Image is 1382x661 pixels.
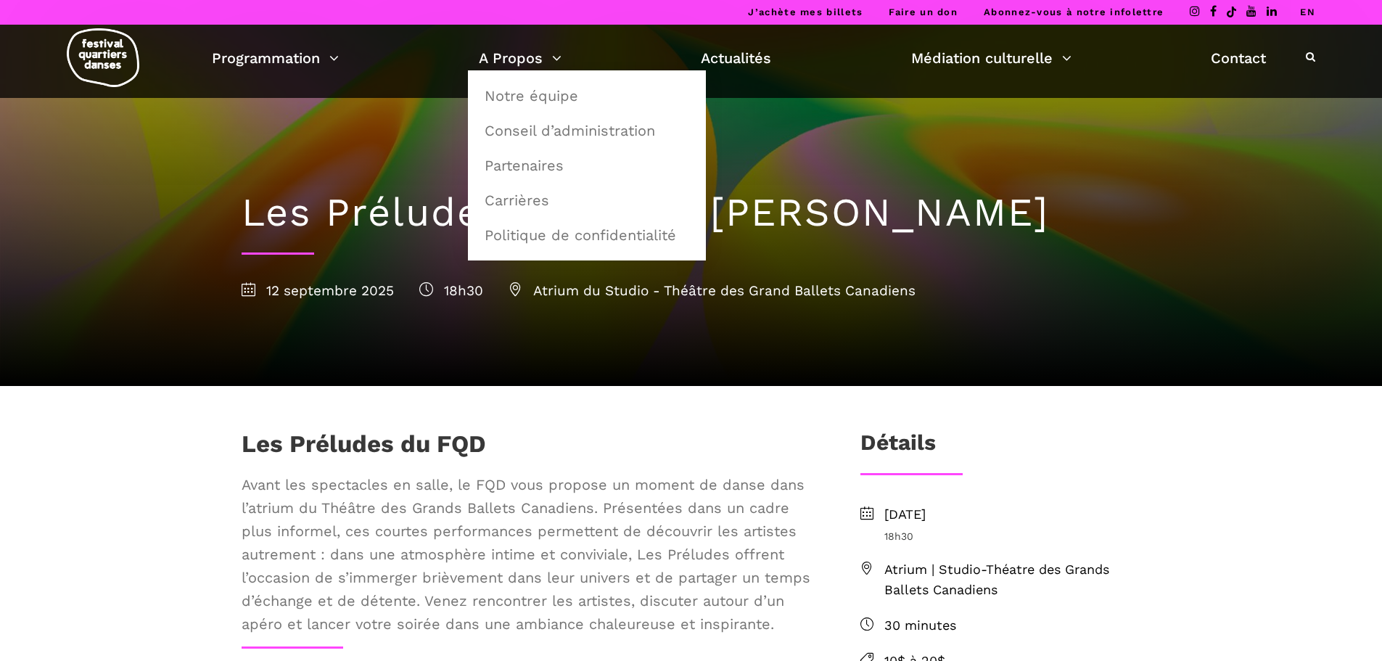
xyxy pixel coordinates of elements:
[889,7,958,17] a: Faire un don
[476,79,698,112] a: Notre équipe
[242,189,1141,237] h1: Les Préludes du FQD : [PERSON_NAME]
[911,46,1072,70] a: Médiation culturelle
[476,218,698,252] a: Politique de confidentialité
[884,528,1141,544] span: 18h30
[509,282,916,299] span: Atrium du Studio - Théâtre des Grand Ballets Canadiens
[884,504,1141,525] span: [DATE]
[242,430,486,466] h1: Les Préludes du FQD
[479,46,562,70] a: A Propos
[884,559,1141,602] span: Atrium | Studio-Théatre des Grands Ballets Canadiens
[242,473,813,636] span: Avant les spectacles en salle, le FQD vous propose un moment de danse dans l’atrium du Théâtre de...
[476,114,698,147] a: Conseil d’administration
[748,7,863,17] a: J’achète mes billets
[1300,7,1315,17] a: EN
[67,28,139,87] img: logo-fqd-med
[212,46,339,70] a: Programmation
[984,7,1164,17] a: Abonnez-vous à notre infolettre
[860,430,936,466] h3: Détails
[701,46,771,70] a: Actualités
[476,184,698,217] a: Carrières
[884,615,1141,636] span: 30 minutes
[419,282,483,299] span: 18h30
[1211,46,1266,70] a: Contact
[242,282,394,299] span: 12 septembre 2025
[476,149,698,182] a: Partenaires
